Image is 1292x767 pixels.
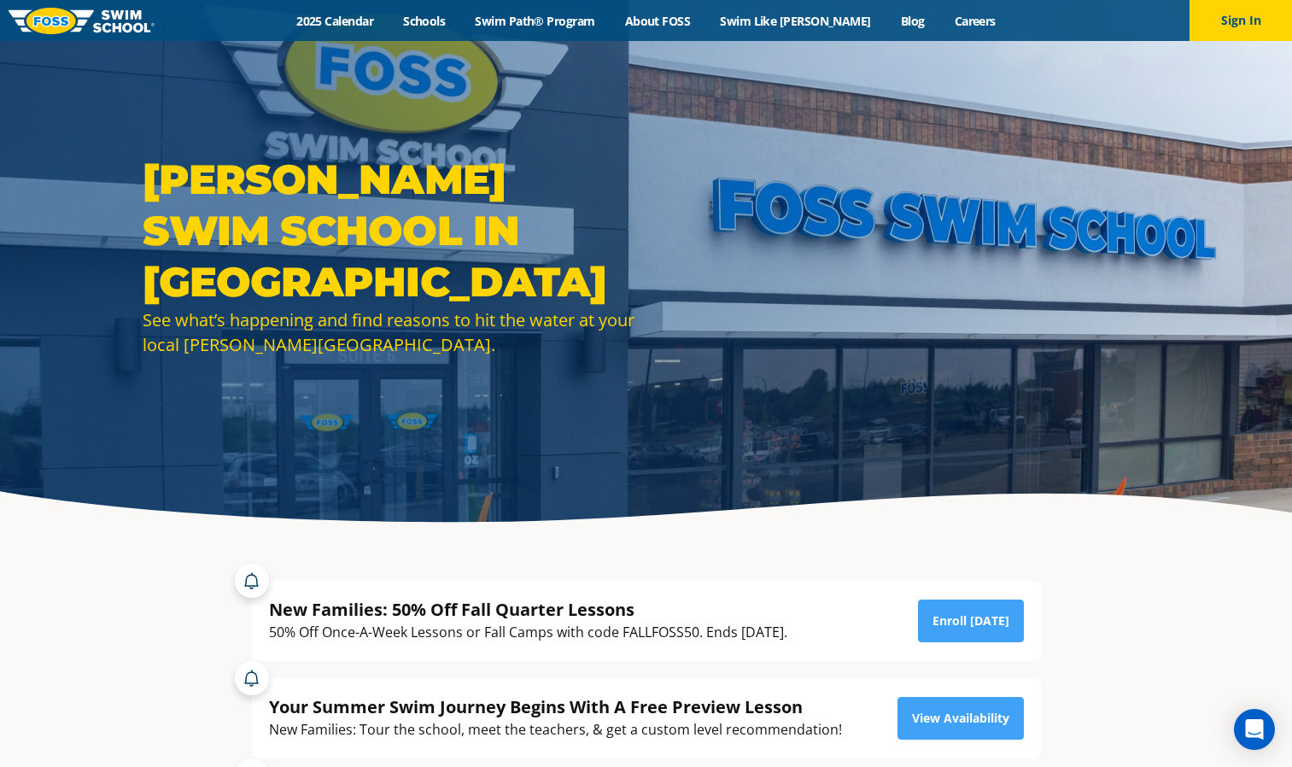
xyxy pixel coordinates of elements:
[269,621,787,644] div: 50% Off Once-A-Week Lessons or Fall Camps with code FALLFOSS50. Ends [DATE].
[897,697,1024,740] a: View Availability
[143,154,638,307] h1: [PERSON_NAME] Swim School in [GEOGRAPHIC_DATA]
[939,13,1010,29] a: Careers
[269,598,787,621] div: New Families: 50% Off Fall Quarter Lessons
[389,13,460,29] a: Schools
[705,13,886,29] a: Swim Like [PERSON_NAME]
[1234,709,1275,750] div: Open Intercom Messenger
[460,13,610,29] a: Swim Path® Program
[9,8,155,34] img: FOSS Swim School Logo
[269,695,842,718] div: Your Summer Swim Journey Begins With A Free Preview Lesson
[282,13,389,29] a: 2025 Calendar
[269,718,842,741] div: New Families: Tour the school, meet the teachers, & get a custom level recommendation!
[143,307,638,357] div: See what’s happening and find reasons to hit the water at your local [PERSON_NAME][GEOGRAPHIC_DATA].
[886,13,939,29] a: Blog
[610,13,705,29] a: About FOSS
[918,600,1024,642] a: Enroll [DATE]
